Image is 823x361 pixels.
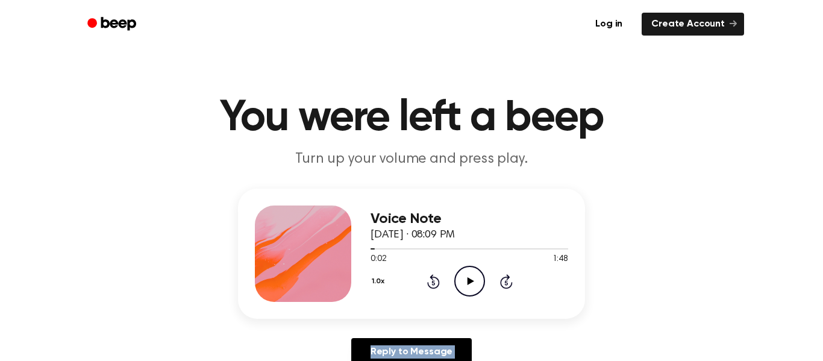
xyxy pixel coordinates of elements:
[371,253,386,266] span: 0:02
[642,13,744,36] a: Create Account
[180,149,643,169] p: Turn up your volume and press play.
[371,211,568,227] h3: Voice Note
[552,253,568,266] span: 1:48
[583,10,634,38] a: Log in
[371,271,389,292] button: 1.0x
[371,230,455,240] span: [DATE] · 08:09 PM
[79,13,147,36] a: Beep
[103,96,720,140] h1: You were left a beep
